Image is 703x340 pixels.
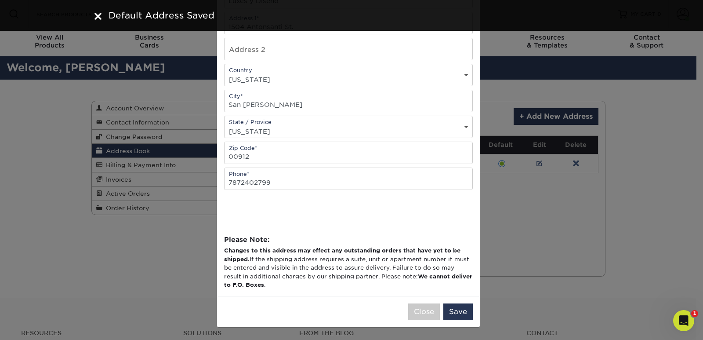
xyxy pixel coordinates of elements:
[224,247,460,262] b: Changes to this address may effect any outstanding orders that have yet to be shipped.
[673,310,694,331] iframe: Intercom live chat
[443,303,473,320] button: Save
[109,10,214,21] span: Default Address Saved
[94,13,101,20] img: close
[224,235,270,244] strong: Please Note:
[408,303,440,320] button: Close
[224,273,472,288] b: We cannot deliver to P.O. Boxes
[691,310,698,317] span: 1
[224,246,473,289] div: If the shipping address requires a suite, unit or apartment number it must be entered and visible...
[224,190,358,224] iframe: reCAPTCHA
